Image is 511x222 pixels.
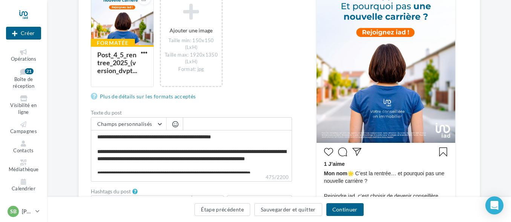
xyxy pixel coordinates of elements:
[12,185,35,191] span: Calendrier
[97,121,152,127] span: Champs personnalisés
[91,110,292,115] label: Texte du post
[91,173,292,182] label: 475/2200
[10,208,17,215] span: Sb
[324,160,448,170] div: 1 J’aime
[326,203,364,216] button: Continuer
[254,203,322,216] button: Sauvegarder et quitter
[324,147,333,156] svg: J’aime
[22,208,32,215] p: [PERSON_NAME]
[9,166,39,172] span: Médiathèque
[352,147,361,156] svg: Partager la publication
[91,189,131,194] label: Hashtags du post
[6,94,41,117] a: Visibilité en ligne
[13,147,34,153] span: Contacts
[6,120,41,136] a: Campagnes
[6,67,41,91] a: Boîte de réception21
[324,170,347,176] span: Mon nom
[6,47,41,64] a: Opérations
[338,147,347,156] svg: Commenter
[97,51,137,75] div: Post_4_5_rentree_2025_(version_dvpt...
[91,118,166,130] button: Champs personnalisés
[194,203,250,216] button: Étape précédente
[6,27,41,40] button: Créer
[91,39,135,47] div: Formatée
[6,27,41,40] div: Nouvelle campagne
[227,195,292,208] button: Générer des hashtags
[6,177,41,193] a: Calendrier
[6,204,41,219] a: Sb [PERSON_NAME]
[192,195,223,208] button: Ajouter
[485,196,503,214] div: Open Intercom Messenger
[6,139,41,155] a: Contacts
[25,68,34,74] div: 21
[13,76,34,89] span: Boîte de réception
[439,147,448,156] svg: Enregistrer
[91,92,199,101] a: Plus de détails sur les formats acceptés
[6,158,41,174] a: Médiathèque
[10,102,37,115] span: Visibilité en ligne
[10,128,37,134] span: Campagnes
[11,56,36,62] span: Opérations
